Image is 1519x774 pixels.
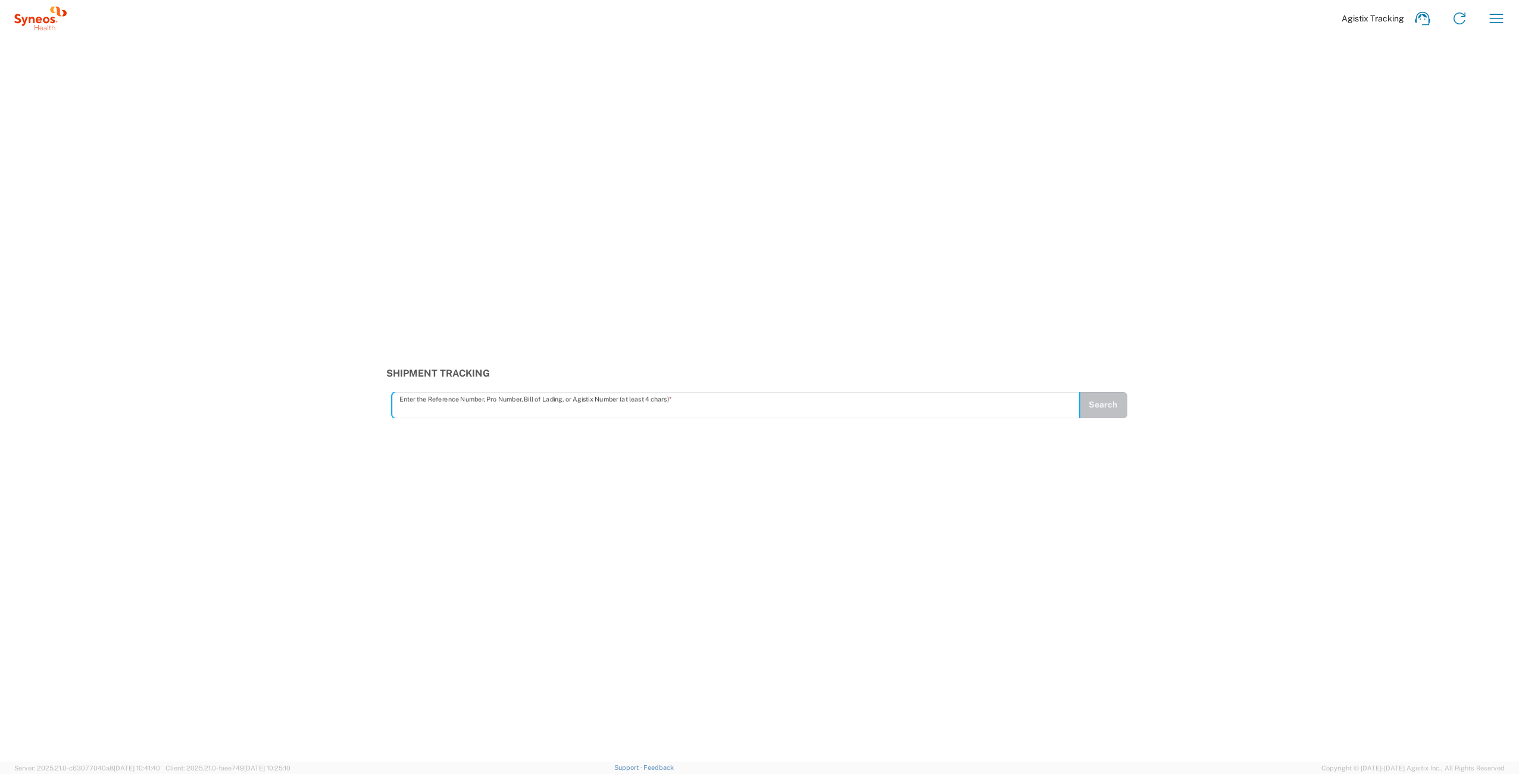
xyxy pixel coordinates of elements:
[1342,13,1404,24] span: Agistix Tracking
[114,764,160,772] span: [DATE] 10:41:40
[614,764,644,771] a: Support
[386,368,1133,379] h3: Shipment Tracking
[643,764,674,771] a: Feedback
[14,764,160,772] span: Server: 2025.21.0-c63077040a8
[244,764,290,772] span: [DATE] 10:25:10
[1321,763,1505,773] span: Copyright © [DATE]-[DATE] Agistix Inc., All Rights Reserved
[165,764,290,772] span: Client: 2025.21.0-faee749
